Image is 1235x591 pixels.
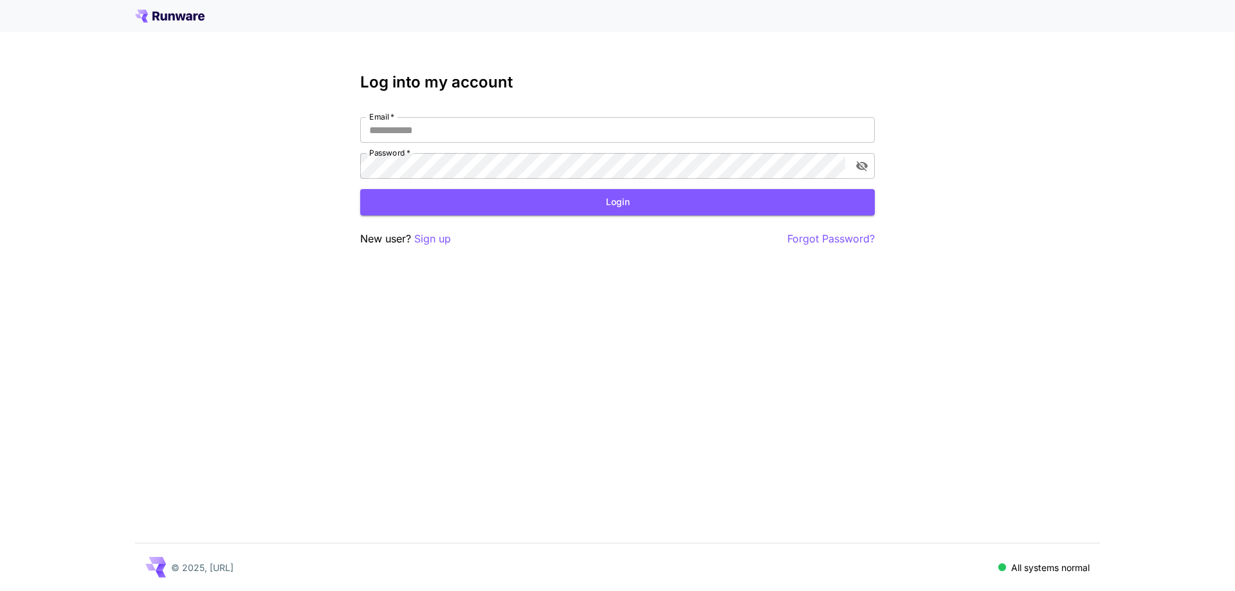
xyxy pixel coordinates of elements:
label: Email [369,111,394,122]
h3: Log into my account [360,73,875,91]
p: New user? [360,231,451,247]
button: toggle password visibility [850,154,874,177]
button: Forgot Password? [787,231,875,247]
label: Password [369,147,410,158]
button: Login [360,189,875,215]
p: All systems normal [1011,561,1090,574]
button: Sign up [414,231,451,247]
p: © 2025, [URL] [171,561,233,574]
